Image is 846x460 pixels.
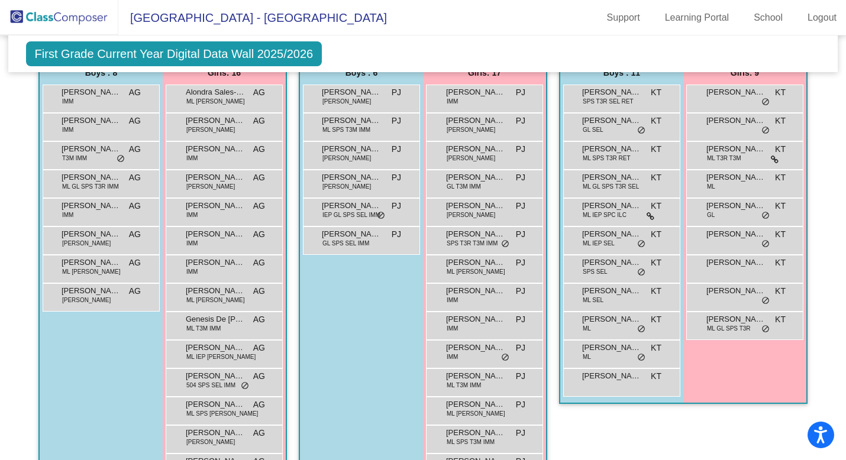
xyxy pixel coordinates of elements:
span: do_not_disturb_alt [761,325,770,334]
span: [PERSON_NAME] [62,239,111,248]
span: [PERSON_NAME] [186,115,245,127]
span: ML T3M IMM [447,381,481,390]
a: Logout [798,8,846,27]
span: PJ [516,285,525,297]
span: KT [651,370,661,383]
span: [PERSON_NAME] [62,171,121,183]
span: [PERSON_NAME] [186,370,245,382]
span: [PERSON_NAME] [322,86,381,98]
span: ML [PERSON_NAME] [186,97,245,106]
span: do_not_disturb_alt [637,353,645,362]
span: [PERSON_NAME] [446,399,505,410]
span: [PERSON_NAME] [322,182,371,191]
span: AG [253,399,265,411]
span: [PERSON_NAME] [62,200,121,212]
span: [PERSON_NAME] [446,427,505,439]
span: PJ [516,200,525,212]
span: do_not_disturb_alt [761,126,770,135]
span: [PERSON_NAME] [446,313,505,325]
span: [PERSON_NAME] [186,182,235,191]
span: T3M IMM [62,154,87,163]
span: ML SEL [583,296,603,304]
span: [PERSON_NAME] [582,171,641,183]
span: ML IEP SPC ILC [583,210,627,219]
span: [PERSON_NAME] [62,86,121,98]
span: [PERSON_NAME] [322,228,381,240]
span: AG [129,285,141,297]
div: Boys : 8 [40,61,163,85]
span: do_not_disturb_alt [637,239,645,249]
span: Alondra Sales-[PERSON_NAME] [186,86,245,98]
span: AG [129,86,141,99]
span: IMM [62,210,73,219]
span: do_not_disturb_alt [761,211,770,221]
span: PJ [392,86,401,99]
span: PJ [516,257,525,269]
span: IMM [447,97,458,106]
span: AG [253,228,265,241]
span: PJ [516,427,525,439]
span: AG [253,143,265,156]
span: ML GL SPS T3R SEL [583,182,639,191]
span: IMM [62,125,73,134]
span: KT [651,200,661,212]
span: PJ [392,228,401,241]
span: AG [253,342,265,354]
span: IMM [62,97,73,106]
span: ML SPS T3M IMM [447,438,495,446]
div: Boys : 11 [560,61,683,85]
span: [PERSON_NAME] [446,115,505,127]
span: do_not_disturb_alt [377,211,385,221]
span: [PERSON_NAME]-Tema [446,257,505,268]
span: [PERSON_NAME] [322,115,381,127]
span: do_not_disturb_alt [761,296,770,306]
span: GL T3M IMM [447,182,481,191]
span: KT [651,143,661,156]
span: [PERSON_NAME] [582,86,641,98]
span: [PERSON_NAME] [446,200,505,212]
span: AG [129,171,141,184]
a: School [744,8,792,27]
span: [PERSON_NAME] [62,257,121,268]
span: GL SEL [583,125,603,134]
span: [PERSON_NAME] [447,125,495,134]
span: IEP GL SPS SEL IMM [322,210,380,219]
span: ML SPS T3M IMM [322,125,370,134]
span: KT [775,86,786,99]
span: KT [651,313,661,326]
span: ML [PERSON_NAME] [447,267,505,276]
span: KT [775,171,786,184]
span: do_not_disturb_alt [241,381,249,391]
span: ML SPS T3R RET [583,154,631,163]
span: [PERSON_NAME] [582,257,641,268]
span: AG [129,115,141,127]
span: SPS T3R T3M IMM [447,239,498,248]
span: KT [775,143,786,156]
span: KT [651,171,661,184]
span: AG [129,143,141,156]
span: [PERSON_NAME] Forrelus [PERSON_NAME] [582,370,641,382]
span: [PERSON_NAME] [582,313,641,325]
span: KT [651,285,661,297]
span: [PERSON_NAME] [62,228,121,240]
span: GL [707,210,715,219]
span: [PERSON_NAME] [62,143,121,155]
span: IMM [186,154,198,163]
span: ML GL SPS T3R [707,324,751,333]
span: ML IEP SEL [583,239,615,248]
span: PJ [392,171,401,184]
span: ML T3R T3M [707,154,741,163]
span: AG [253,115,265,127]
span: AG [253,257,265,269]
span: [PERSON_NAME] [446,228,505,240]
span: ML [PERSON_NAME] [447,409,505,418]
span: [PERSON_NAME] [706,143,766,155]
span: [PERSON_NAME] [706,257,766,268]
span: Genesis De [PERSON_NAME] [186,313,245,325]
span: [PERSON_NAME] [186,438,235,446]
span: [PERSON_NAME] [186,342,245,354]
span: [PERSON_NAME] [446,285,505,297]
span: ML SPS [PERSON_NAME] [186,409,258,418]
div: Boys : 6 [300,61,423,85]
span: [PERSON_NAME] [446,370,505,382]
